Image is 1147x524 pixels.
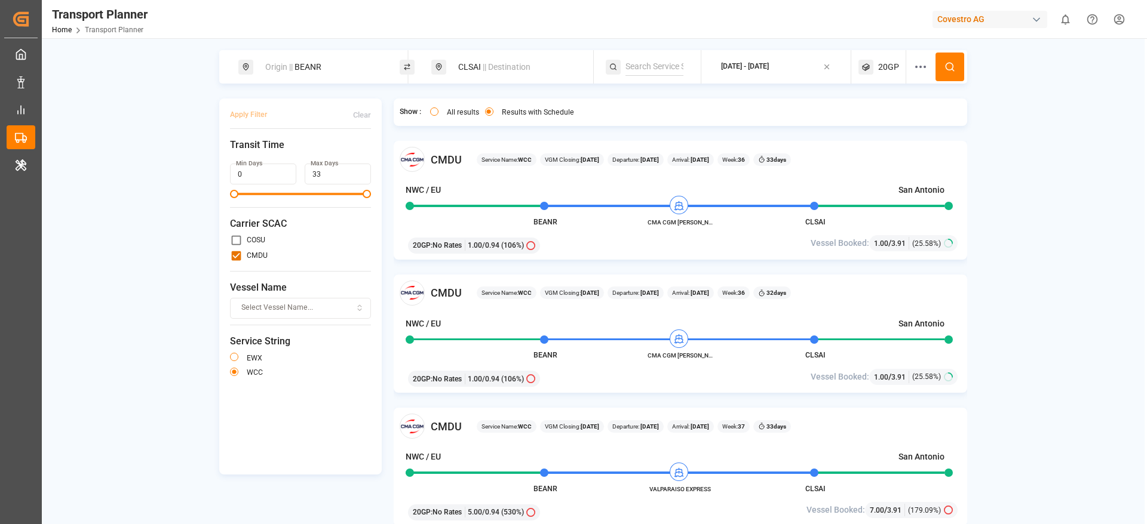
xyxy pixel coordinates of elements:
span: CMA CGM [PERSON_NAME] [648,218,713,227]
b: 37 [738,423,745,430]
b: [DATE] [581,289,599,296]
span: No Rates [433,507,462,517]
span: CMA CGM [PERSON_NAME] [648,351,713,360]
b: WCC [518,289,532,296]
span: (25.58%) [912,371,941,382]
span: VGM Closing: [545,155,599,164]
b: 36 [738,156,745,163]
label: All results [447,109,479,116]
span: 1.00 / 0.94 [468,374,499,384]
span: Service String [230,334,371,349]
b: [DATE] [689,423,709,430]
span: Minimum [230,190,238,198]
span: BEANR [533,351,557,359]
button: Help Center [1079,6,1106,33]
b: [DATE] [689,156,709,163]
span: 1.00 [874,373,888,381]
span: Maximum [363,190,371,198]
label: EWX [247,355,262,362]
span: Vessel Name [230,281,371,295]
b: [DATE] [689,289,709,296]
span: Service Name: [482,422,532,431]
h4: NWC / EU [406,318,441,330]
span: 3.91 [887,506,901,514]
div: Covestro AG [933,11,1047,28]
span: 1.00 / 0.94 [468,240,499,251]
h4: San Antonio [898,184,944,196]
span: Vessel Booked: [811,371,869,383]
label: Max Days [311,159,338,168]
span: CLSAI [805,485,825,493]
span: Departure: [612,422,659,431]
span: Week: [722,422,745,431]
span: Arrival: [672,422,709,431]
span: Arrival: [672,288,709,297]
label: WCC [247,369,263,376]
button: [DATE] - [DATE] [709,56,844,79]
span: 1.00 [874,239,888,248]
b: 33 days [766,423,786,430]
b: [DATE] [639,423,659,430]
span: || Destination [483,62,530,72]
span: (179.09%) [908,505,941,516]
span: Week: [722,155,745,164]
span: CMDU [431,285,462,301]
div: / [874,371,909,383]
span: CMDU [431,418,462,434]
span: Show : [400,107,421,118]
span: 3.91 [891,239,906,248]
span: 7.00 [870,506,884,514]
span: Carrier SCAC [230,217,371,231]
span: Arrival: [672,155,709,164]
b: 32 days [766,289,786,296]
span: BEANR [533,218,557,226]
span: 20GP : [413,240,433,251]
span: 20GP [878,61,899,73]
div: CLSAI [451,56,580,78]
span: (530%) [501,507,524,517]
span: No Rates [433,240,462,251]
div: [DATE] - [DATE] [721,61,769,72]
b: [DATE] [639,156,659,163]
span: Service Name: [482,155,532,164]
span: BEANR [533,485,557,493]
span: (106%) [501,374,524,384]
div: BEANR [258,56,387,78]
span: 20GP : [413,374,433,384]
span: No Rates [433,374,462,384]
span: CLSAI [805,218,825,226]
b: 36 [738,289,745,296]
b: WCC [518,156,532,163]
span: Vessel Booked: [811,237,869,249]
span: 3.91 [891,373,906,381]
span: Week: [722,288,745,297]
div: / [874,237,909,249]
span: VGM Closing: [545,288,599,297]
div: / [870,504,905,516]
span: VGM Closing: [545,422,599,431]
span: Transit Time [230,138,371,152]
button: show 0 new notifications [1052,6,1079,33]
span: Service Name: [482,288,532,297]
div: Clear [353,110,371,121]
img: Carrier [400,414,425,439]
span: (25.58%) [912,238,941,249]
span: (106%) [501,240,524,251]
span: Select Vessel Name... [241,303,313,313]
span: Departure: [612,288,659,297]
label: COSU [247,236,265,243]
h4: NWC / EU [406,184,441,196]
div: Transport Planner [52,5,148,23]
span: Vessel Booked: [806,504,865,516]
span: CLSAI [805,351,825,359]
a: Home [52,26,72,34]
input: Search Service String [625,58,683,76]
span: Origin || [265,62,293,72]
label: Results with Schedule [502,109,574,116]
img: Carrier [400,147,425,172]
b: WCC [518,423,532,430]
button: Clear [353,104,371,125]
h4: San Antonio [898,451,944,463]
span: 20GP : [413,507,433,517]
h4: San Antonio [898,318,944,330]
